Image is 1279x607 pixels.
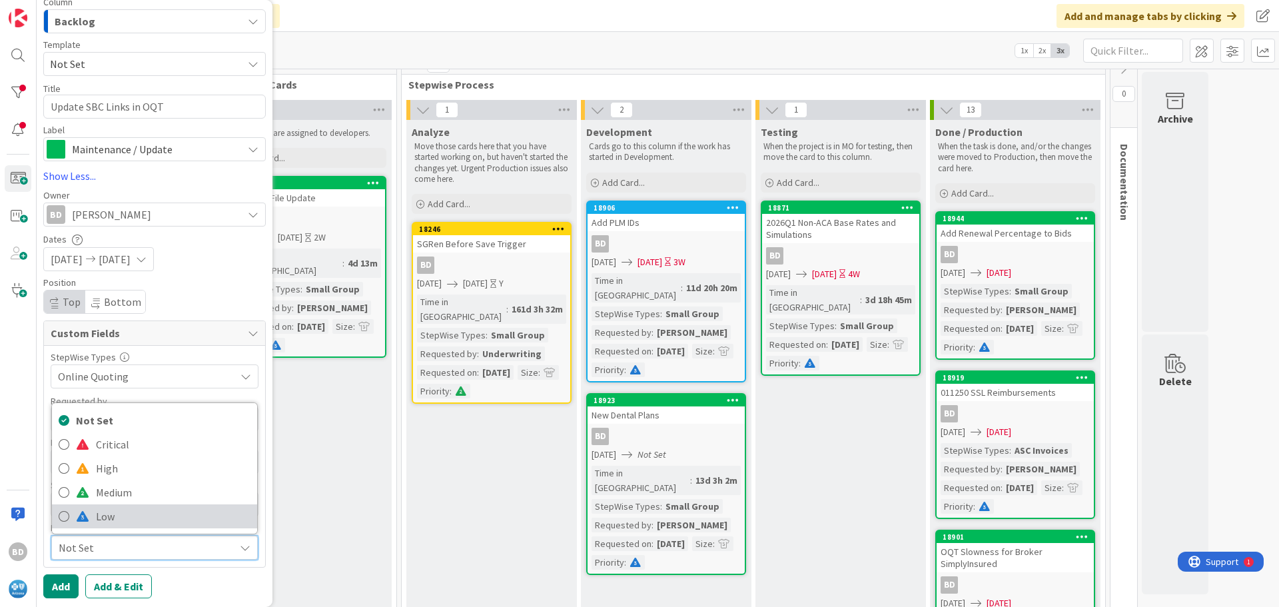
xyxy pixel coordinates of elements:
[673,255,685,269] div: 3W
[638,255,662,269] span: [DATE]
[586,201,746,382] a: 18906Add PLM IDsBD[DATE][DATE]3WTime in [GEOGRAPHIC_DATA]:11d 20h 20mStepWise Types:Small GroupRe...
[1003,462,1080,476] div: [PERSON_NAME]
[506,302,508,316] span: :
[588,202,745,231] div: 18906Add PLM IDs
[610,102,633,118] span: 2
[592,499,660,514] div: StepWise Types
[662,306,723,321] div: Small Group
[1001,303,1003,317] span: :
[51,438,258,447] div: Requested on
[477,346,479,361] span: :
[51,251,83,267] span: [DATE]
[412,222,572,404] a: 18246SGRen Before Save TriggerBD[DATE][DATE]YTime in [GEOGRAPHIC_DATA]:161d 3h 32mStepWise Types:...
[941,480,1001,495] div: Requested on
[602,177,645,189] span: Add Card...
[762,214,919,243] div: 2026Q1 Non-ACA Base Rates and Simulations
[228,211,385,228] div: BD
[828,337,863,352] div: [DATE]
[538,365,540,380] span: :
[941,499,973,514] div: Priority
[937,543,1094,572] div: OQT Slowness for Broker SimplyInsured
[941,405,958,422] div: BD
[594,396,745,405] div: 18923
[592,255,616,269] span: [DATE]
[835,318,837,333] span: :
[417,365,477,380] div: Requested on
[479,365,514,380] div: [DATE]
[419,225,570,234] div: 18246
[228,189,385,207] div: 2026 SBC File Update
[592,273,681,303] div: Time in [GEOGRAPHIC_DATA]
[692,344,713,358] div: Size
[943,214,1094,223] div: 18944
[417,295,506,324] div: Time in [GEOGRAPHIC_DATA]
[651,518,653,532] span: :
[226,176,386,358] a: 189562026 SBC File UpdateBD[DATE][DATE]2WTime in [GEOGRAPHIC_DATA]:4d 13mStepWise Types:Small Gro...
[1003,321,1037,336] div: [DATE]
[651,325,653,340] span: :
[302,282,363,297] div: Small Group
[848,267,860,281] div: 4W
[479,346,545,361] div: Underwriting
[937,372,1094,384] div: 18919
[52,480,257,504] a: Medium
[414,141,569,185] p: Move those cards here that you have started working on, but haven't started the changes yet. Urge...
[653,344,688,358] div: [DATE]
[638,448,666,460] i: Not Set
[43,125,65,135] span: Label
[766,318,835,333] div: StepWise Types
[463,277,488,291] span: [DATE]
[43,83,61,95] label: Title
[76,410,250,430] span: Not Set
[862,293,915,307] div: 3d 18h 45m
[1033,44,1051,57] span: 2x
[867,337,887,352] div: Size
[713,344,715,358] span: :
[588,202,745,214] div: 18906
[1159,373,1192,389] div: Delete
[589,141,743,163] p: Cards go to this column if the work has started in Development.
[292,301,294,315] span: :
[413,223,570,235] div: 18246
[937,576,1094,594] div: BD
[408,78,1088,91] span: Stepwise Process
[588,428,745,445] div: BD
[314,231,326,245] div: 2W
[413,257,570,274] div: BD
[428,198,470,210] span: Add Card...
[58,367,228,386] span: Online Quoting
[1057,4,1244,28] div: Add and manage tabs by clicking
[1062,321,1064,336] span: :
[51,352,258,362] div: StepWise Types
[1003,480,1037,495] div: [DATE]
[692,536,713,551] div: Size
[477,365,479,380] span: :
[935,125,1023,139] span: Done / Production
[228,177,385,207] div: 189562026 SBC File Update
[292,319,294,334] span: :
[223,78,380,91] span: Assigned Cards
[51,325,241,341] span: Custom Fields
[332,319,353,334] div: Size
[1062,480,1064,495] span: :
[937,213,1094,225] div: 18944
[935,370,1095,519] a: 18919011250 SSL ReimbursementsBD[DATE][DATE]StepWise Types:ASC InvoicesRequested by:[PERSON_NAME]...
[43,95,266,119] textarea: Update SBC Links in OQT
[63,295,81,308] span: Top
[592,235,609,253] div: BD
[941,303,1001,317] div: Requested by
[52,432,257,456] a: Critical
[937,225,1094,242] div: Add Renewal Percentage to Bids
[294,301,371,315] div: [PERSON_NAME]
[592,466,690,495] div: Time in [GEOGRAPHIC_DATA]
[588,235,745,253] div: BD
[417,277,442,291] span: [DATE]
[344,256,381,271] div: 4d 13m
[762,202,919,243] div: 188712026Q1 Non-ACA Base Rates and Simulations
[1009,443,1011,458] span: :
[653,518,731,532] div: [PERSON_NAME]
[941,321,1001,336] div: Requested on
[987,425,1011,439] span: [DATE]
[592,325,651,340] div: Requested by
[762,202,919,214] div: 18871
